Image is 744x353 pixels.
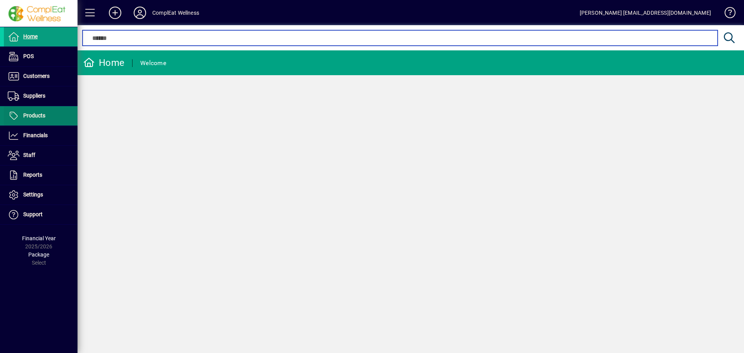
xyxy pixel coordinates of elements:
a: Customers [4,67,77,86]
a: Settings [4,185,77,205]
div: ComplEat Wellness [152,7,199,19]
div: [PERSON_NAME] [EMAIL_ADDRESS][DOMAIN_NAME] [580,7,711,19]
div: Welcome [140,57,166,69]
span: Settings [23,191,43,198]
span: Products [23,112,45,119]
span: Support [23,211,43,217]
button: Add [103,6,127,20]
span: Reports [23,172,42,178]
span: Financials [23,132,48,138]
a: Knowledge Base [719,2,734,27]
a: Suppliers [4,86,77,106]
a: POS [4,47,77,66]
button: Profile [127,6,152,20]
span: Suppliers [23,93,45,99]
span: Staff [23,152,35,158]
span: Customers [23,73,50,79]
a: Products [4,106,77,126]
a: Reports [4,165,77,185]
span: Financial Year [22,235,56,241]
a: Financials [4,126,77,145]
span: Home [23,33,38,40]
span: POS [23,53,34,59]
div: Home [83,57,124,69]
span: Package [28,251,49,258]
a: Staff [4,146,77,165]
a: Support [4,205,77,224]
